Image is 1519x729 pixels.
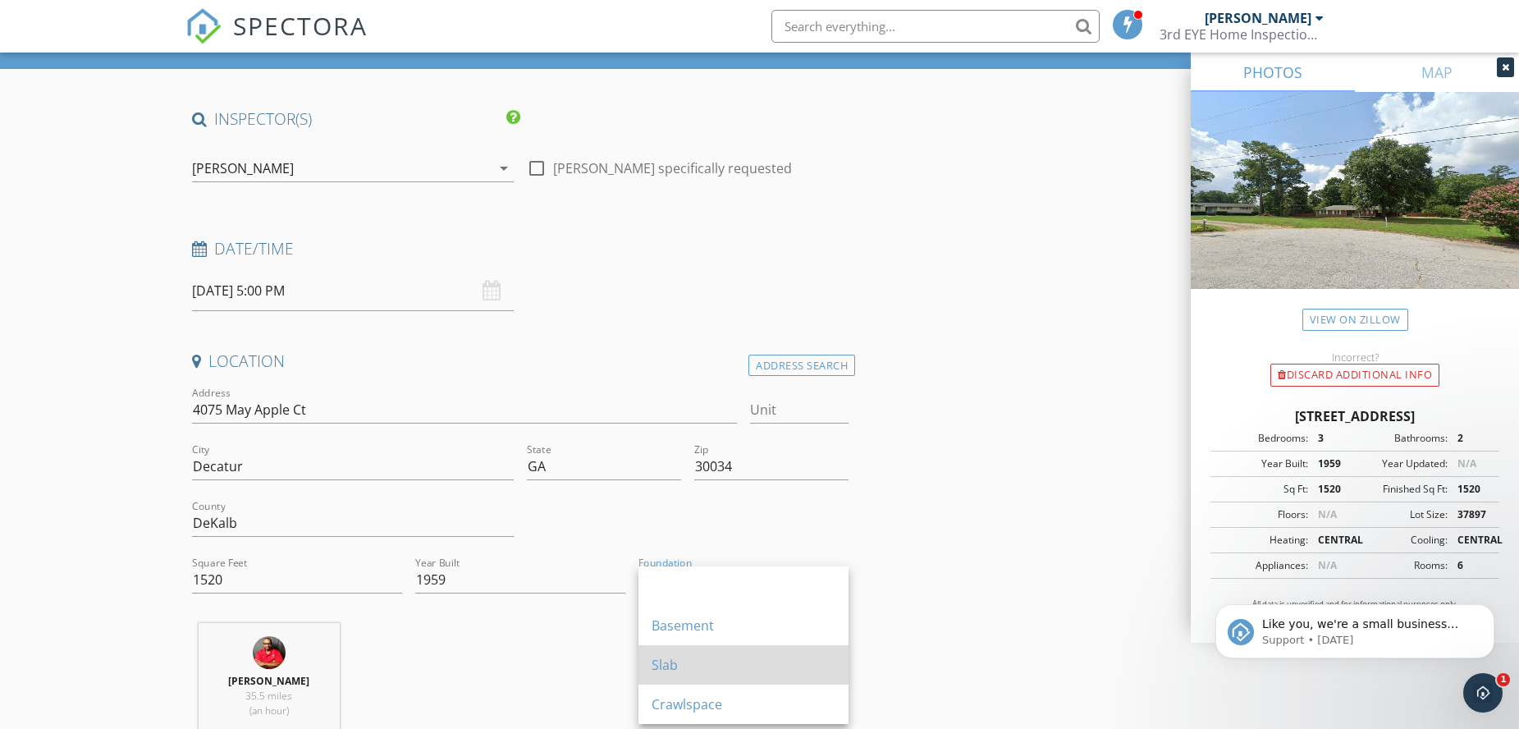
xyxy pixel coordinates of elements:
[1463,673,1503,713] iframe: Intercom live chat
[1448,558,1494,573] div: 6
[1215,533,1308,548] div: Heating:
[1308,456,1355,471] div: 1959
[1355,533,1448,548] div: Cooling:
[1308,533,1355,548] div: CENTRAL
[1318,507,1337,521] span: N/A
[253,636,286,669] img: head_shot_straightred_shirt.jpg
[1457,456,1476,470] span: N/A
[748,355,855,377] div: Address Search
[192,351,849,372] h4: Location
[228,674,309,688] strong: [PERSON_NAME]
[1448,533,1494,548] div: CENTRAL
[192,238,849,259] h4: Date/Time
[1308,431,1355,446] div: 3
[1448,431,1494,446] div: 2
[1355,431,1448,446] div: Bathrooms:
[1302,309,1408,331] a: View on Zillow
[1355,482,1448,497] div: Finished Sq Ft:
[1318,558,1337,572] span: N/A
[249,704,289,718] span: (an hour)
[233,8,368,43] span: SPECTORA
[1191,92,1519,328] img: streetview
[1215,431,1308,446] div: Bedrooms:
[185,8,222,44] img: The Best Home Inspection Software - Spectora
[553,160,792,177] label: [PERSON_NAME] specifically requested
[1191,351,1519,364] div: Incorrect?
[1210,406,1499,426] div: [STREET_ADDRESS]
[1191,570,1519,685] iframe: Intercom notifications message
[192,108,520,130] h4: INSPECTOR(S)
[1215,482,1308,497] div: Sq Ft:
[1215,507,1308,522] div: Floors:
[1497,673,1510,686] span: 1
[1160,26,1324,43] div: 3rd EYE Home Inspection LLC
[1355,456,1448,471] div: Year Updated:
[1355,507,1448,522] div: Lot Size:
[1215,456,1308,471] div: Year Built:
[652,695,835,714] div: Crawlspace
[185,22,368,57] a: SPECTORA
[1270,364,1439,387] div: Discard Additional info
[245,689,292,703] span: 35.5 miles
[1448,507,1494,522] div: 37897
[652,616,835,635] div: Basement
[771,10,1100,43] input: Search everything...
[652,655,835,675] div: Slab
[71,48,281,142] span: Like you, we're a small business that relies on reviews to grow. If you have a few minutes, we'd ...
[1355,558,1448,573] div: Rooms:
[1448,482,1494,497] div: 1520
[1205,10,1311,26] div: [PERSON_NAME]
[192,271,514,311] input: Select date
[192,161,294,176] div: [PERSON_NAME]
[1215,558,1308,573] div: Appliances:
[71,63,283,78] p: Message from Support, sent 2d ago
[494,158,514,178] i: arrow_drop_down
[1191,53,1355,92] a: PHOTOS
[1355,53,1519,92] a: MAP
[1308,482,1355,497] div: 1520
